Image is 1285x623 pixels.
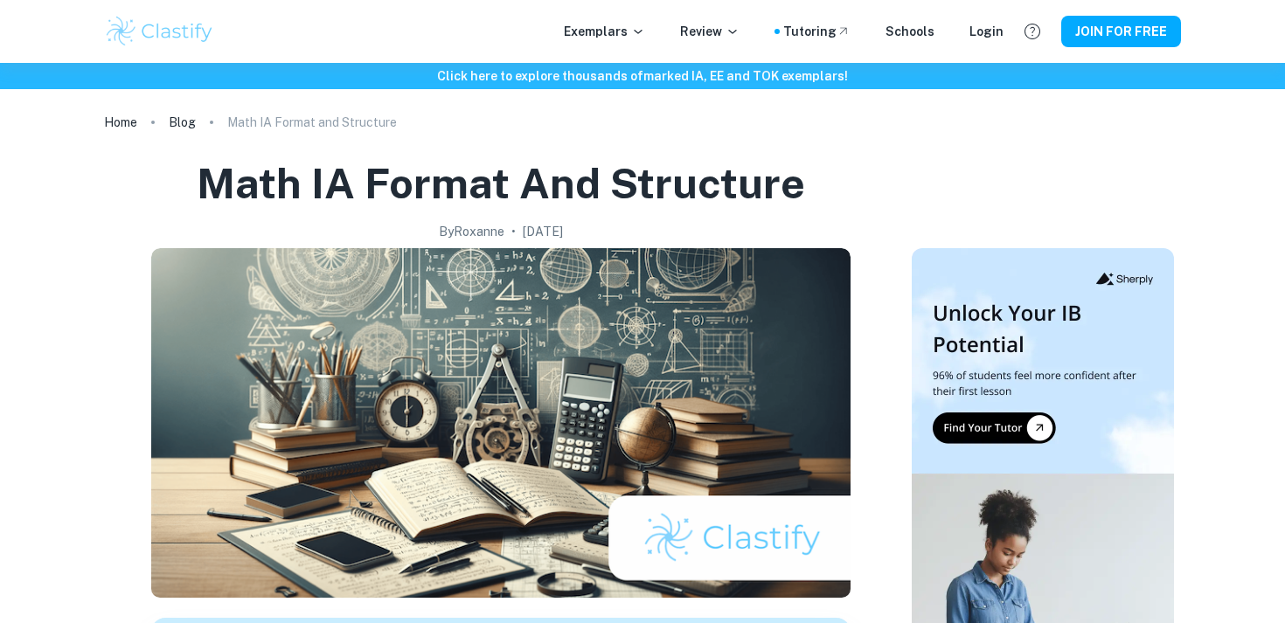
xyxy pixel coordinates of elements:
h1: Math IA Format and Structure [197,156,805,211]
a: Tutoring [783,22,851,41]
a: Home [104,110,137,135]
p: • [511,222,516,241]
img: Clastify logo [104,14,215,49]
a: Blog [169,110,196,135]
a: Login [969,22,1004,41]
h2: [DATE] [523,222,563,241]
h6: Click here to explore thousands of marked IA, EE and TOK exemplars ! [3,66,1282,86]
img: Math IA Format and Structure cover image [151,248,851,598]
p: Math IA Format and Structure [227,113,397,132]
h2: By Roxanne [439,222,504,241]
p: Review [680,22,740,41]
a: Schools [886,22,934,41]
button: JOIN FOR FREE [1061,16,1181,47]
p: Exemplars [564,22,645,41]
button: Help and Feedback [1018,17,1047,46]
